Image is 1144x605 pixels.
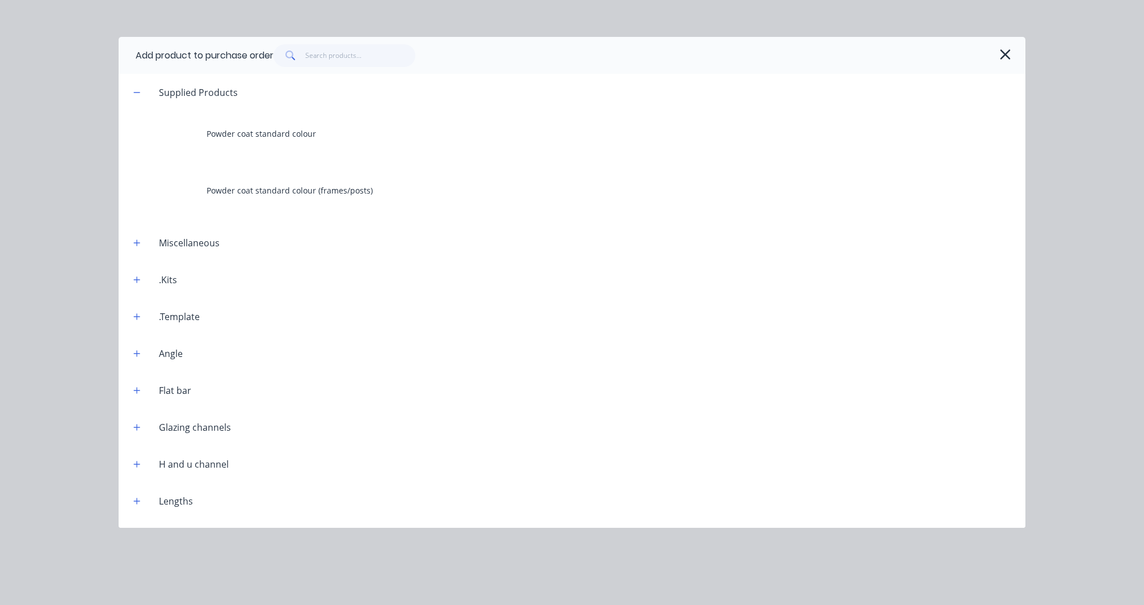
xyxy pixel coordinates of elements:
div: Lengths [150,494,202,508]
div: Angle [150,347,192,360]
div: .Kits [150,273,186,287]
div: Supplied Products [150,86,247,99]
div: H and u channel [150,457,238,471]
div: Flat bar [150,384,200,397]
div: Miscellaneous [150,236,229,250]
input: Search products... [305,44,416,67]
div: .Template [150,310,209,323]
div: Glazing channels [150,421,240,434]
div: Add product to purchase order [136,49,274,62]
